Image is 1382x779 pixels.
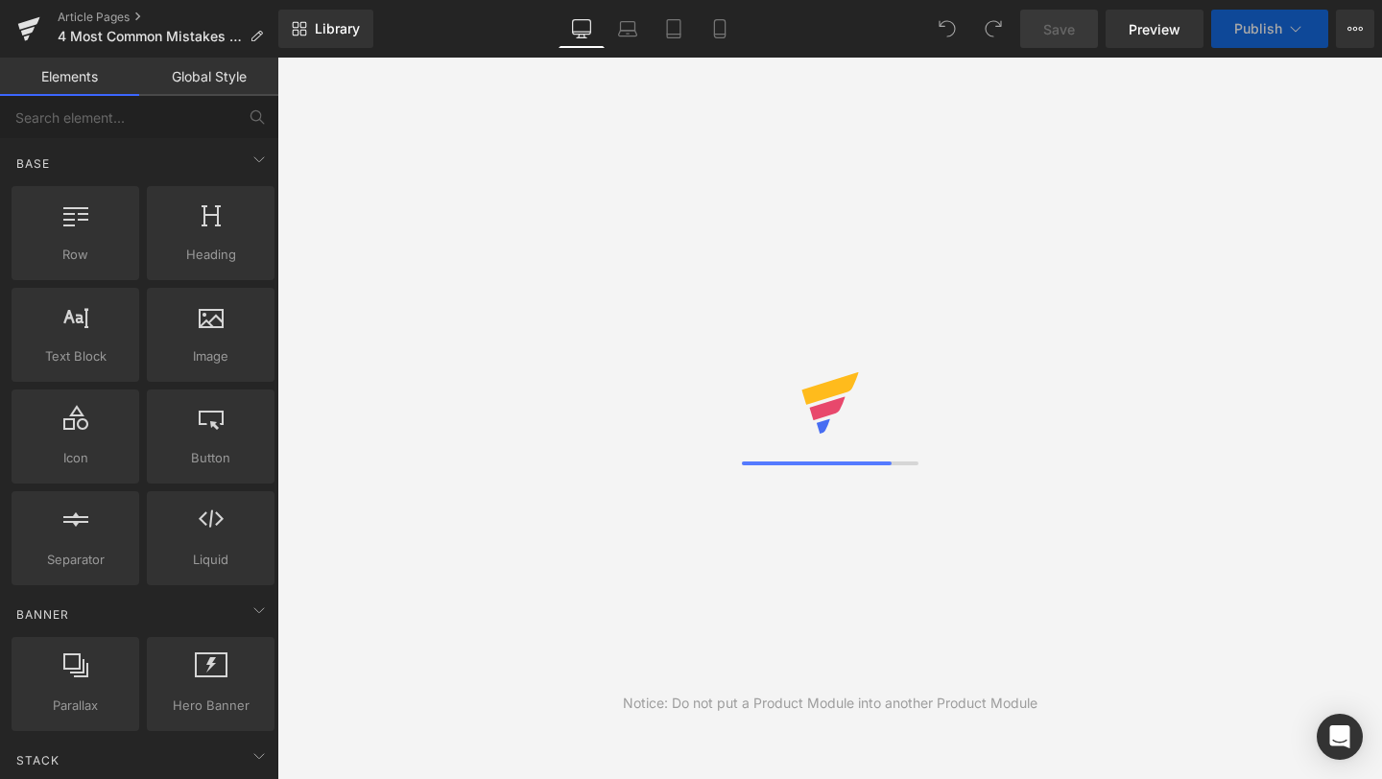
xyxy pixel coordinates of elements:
[974,10,1013,48] button: Redo
[153,245,269,265] span: Heading
[14,751,61,769] span: Stack
[17,448,133,468] span: Icon
[17,245,133,265] span: Row
[17,550,133,570] span: Separator
[278,10,373,48] a: New Library
[153,346,269,366] span: Image
[14,154,52,173] span: Base
[17,346,133,366] span: Text Block
[605,10,651,48] a: Laptop
[153,696,269,716] span: Hero Banner
[1336,10,1374,48] button: More
[17,696,133,716] span: Parallax
[1234,21,1282,36] span: Publish
[1043,19,1075,39] span: Save
[58,10,278,25] a: Article Pages
[14,605,71,624] span: Banner
[1106,10,1203,48] a: Preview
[153,448,269,468] span: Button
[623,693,1037,714] div: Notice: Do not put a Product Module into another Product Module
[315,20,360,37] span: Library
[139,58,278,96] a: Global Style
[1211,10,1328,48] button: Publish
[697,10,743,48] a: Mobile
[559,10,605,48] a: Desktop
[651,10,697,48] a: Tablet
[928,10,966,48] button: Undo
[153,550,269,570] span: Liquid
[58,29,242,44] span: 4 Most Common Mistakes Coaches Make
[1129,19,1180,39] span: Preview
[1317,714,1363,760] div: Open Intercom Messenger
